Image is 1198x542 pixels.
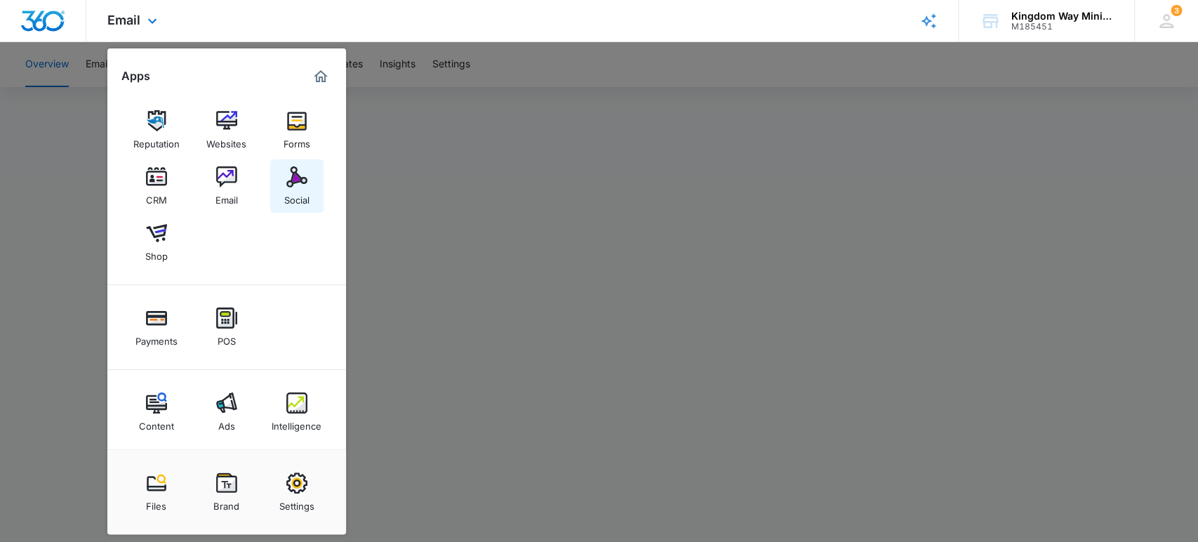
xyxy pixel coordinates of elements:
div: Intelligence [272,414,321,432]
div: Forms [284,131,310,150]
a: Intelligence [270,385,324,439]
div: Websites [206,131,246,150]
div: CRM [146,187,167,206]
div: account id [1011,22,1114,32]
div: Shop [145,244,168,262]
div: Content [139,414,174,432]
div: POS [218,329,236,347]
a: POS [200,300,253,354]
a: Marketing 360® Dashboard [310,65,332,88]
a: Content [130,385,183,439]
div: Brand [213,494,239,512]
div: account name [1011,11,1114,22]
div: Payments [135,329,178,347]
div: Files [146,494,166,512]
a: Files [130,465,183,519]
div: Reputation [133,131,180,150]
a: Reputation [130,103,183,157]
div: notifications count [1171,5,1182,16]
a: Payments [130,300,183,354]
a: Websites [200,103,253,157]
div: Social [284,187,310,206]
a: Shop [130,216,183,269]
a: CRM [130,159,183,213]
span: Email [107,13,140,27]
a: Email [200,159,253,213]
div: Settings [279,494,314,512]
div: Email [215,187,238,206]
div: Ads [218,414,235,432]
a: Ads [200,385,253,439]
a: Forms [270,103,324,157]
span: 3 [1171,5,1182,16]
a: Brand [200,465,253,519]
a: Settings [270,465,324,519]
h2: Apps [121,70,150,83]
a: Social [270,159,324,213]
